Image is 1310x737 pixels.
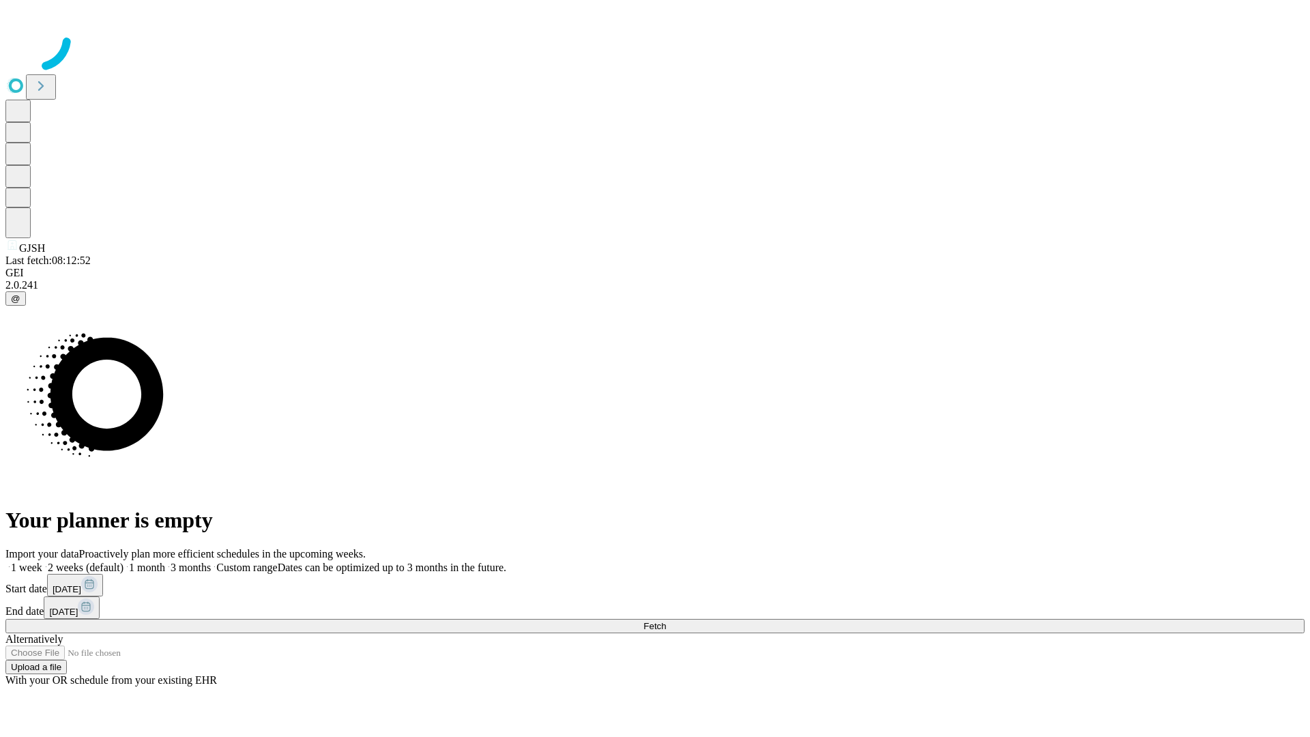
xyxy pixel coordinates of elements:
[49,607,78,617] span: [DATE]
[5,633,63,645] span: Alternatively
[129,562,165,573] span: 1 month
[216,562,277,573] span: Custom range
[171,562,211,573] span: 3 months
[278,562,506,573] span: Dates can be optimized up to 3 months in the future.
[5,255,91,266] span: Last fetch: 08:12:52
[5,548,79,560] span: Import your data
[48,562,123,573] span: 2 weeks (default)
[5,660,67,674] button: Upload a file
[5,291,26,306] button: @
[5,267,1305,279] div: GEI
[643,621,666,631] span: Fetch
[5,619,1305,633] button: Fetch
[5,596,1305,619] div: End date
[53,584,81,594] span: [DATE]
[44,596,100,619] button: [DATE]
[11,293,20,304] span: @
[11,562,42,573] span: 1 week
[79,548,366,560] span: Proactively plan more efficient schedules in the upcoming weeks.
[5,574,1305,596] div: Start date
[5,508,1305,533] h1: Your planner is empty
[5,279,1305,291] div: 2.0.241
[47,574,103,596] button: [DATE]
[5,674,217,686] span: With your OR schedule from your existing EHR
[19,242,45,254] span: GJSH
